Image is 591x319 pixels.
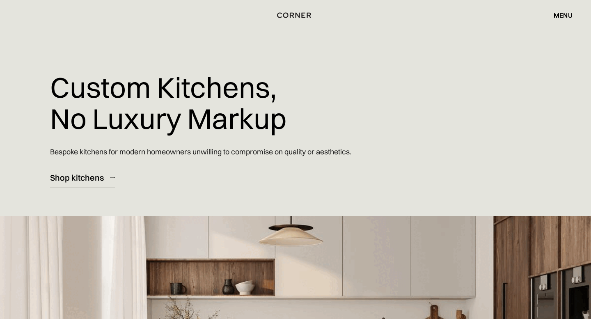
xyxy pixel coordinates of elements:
[50,172,104,183] div: Shop kitchens
[50,140,351,163] p: Bespoke kitchens for modern homeowners unwilling to compromise on quality or aesthetics.
[545,8,573,22] div: menu
[272,10,320,21] a: home
[554,12,573,18] div: menu
[50,66,286,140] h1: Custom Kitchens, No Luxury Markup
[50,168,115,188] a: Shop kitchens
